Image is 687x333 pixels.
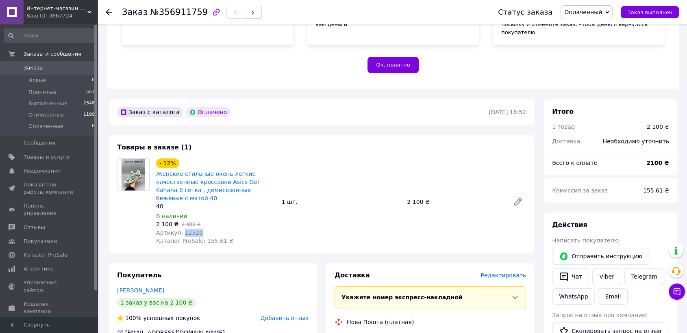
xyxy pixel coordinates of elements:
span: Заказ выполнен [627,9,672,15]
span: Отмененные [28,111,64,119]
span: Сообщения [24,139,55,147]
span: Оплаченный [564,9,602,15]
span: Управление сайтом [24,279,75,294]
span: Принятые [28,89,57,96]
span: Заказы [24,64,43,71]
span: 155.61 ₴ [643,187,669,194]
span: 0 [92,77,95,84]
span: Каталог ProSale: 155.61 ₴ [156,238,233,244]
span: Товары в заказе (1) [117,143,191,151]
div: - 12% [156,158,179,168]
a: Женские стильные очень легкие качественные кроссовки Asics Gel Kahana 8 сетка , демисезонные беже... [156,171,259,201]
span: Запрос на отзыв про компанию [552,312,647,318]
span: Доставка [335,271,370,279]
a: Telegram [624,268,664,285]
span: Редактировать [480,272,526,279]
b: 2100 ₴ [646,160,669,166]
span: В наличии [156,213,187,219]
span: Выполненные [28,100,67,107]
span: Новые [28,77,46,84]
div: Заказ с каталога [117,107,183,117]
a: Редактировать [510,194,526,210]
span: Заказ [122,7,148,17]
span: Доставка [552,138,580,145]
input: Поиск [4,28,96,43]
span: Написать покупателю [552,237,619,244]
div: Оплачено [186,107,230,117]
span: 6 [92,123,95,130]
span: 557 [86,89,95,96]
div: 2 100 ₴ [647,123,669,131]
div: Необходимо уточнить [598,132,674,150]
button: Отправить инструкцию [552,248,649,265]
span: Заказы и сообщения [24,50,81,58]
div: 1 заказ у вас на 2 100 ₴ [117,298,196,307]
div: Нова Пошта (платная) [345,318,416,326]
span: Уведомления [24,167,61,175]
span: 2348 [83,100,95,107]
span: Товары и услуги [24,154,70,161]
span: Артикул: 12520 [156,229,203,236]
span: №356911759 [150,7,208,17]
span: 1199 [83,111,95,119]
button: Чат [552,268,589,285]
a: Viber [592,268,621,285]
span: Добавить отзыв [261,315,309,321]
div: успешных покупок [117,314,200,322]
div: Ваш ID: 3667724 [26,12,98,19]
span: Панель управления [24,202,75,217]
span: 1 товар [552,123,575,130]
span: Аналитика [24,265,54,272]
span: Укажите номер экспресс-накладной [341,294,463,301]
div: Статус заказа [498,8,552,16]
a: WhatsApp [552,288,595,305]
span: 2 400 ₴ [181,222,200,227]
div: Вернуться назад [106,8,112,16]
span: Всего к оплате [552,160,597,166]
img: Женские стильные очень легкие качественные кроссовки Asics Gel Kahana 8 сетка , демисезонные беже... [122,159,146,190]
span: Отзывы [24,224,45,231]
span: Интернет-магазин "DEMI" [26,5,87,12]
span: 100% [125,315,141,321]
span: Показатели работы компании [24,181,75,196]
button: Заказ выполнен [621,6,679,18]
div: 40 [156,202,275,210]
button: Ок, понятно [367,57,418,73]
span: Ок, понятно [376,62,410,68]
span: Оплаченные [28,123,63,130]
span: Комиссия за заказ [552,187,608,194]
div: 2 100 ₴ [404,196,507,208]
button: Чат с покупателем [669,283,685,300]
a: [PERSON_NAME] [117,287,164,294]
time: [DATE] 16:52 [489,109,526,115]
span: Каталог ProSale [24,251,67,259]
button: Email [598,288,628,305]
div: 1 шт. [278,196,404,208]
span: Действия [552,221,587,229]
span: 2 100 ₴ [156,221,178,227]
span: Кошелек компании [24,301,75,315]
span: Покупатель [117,271,161,279]
span: Итого [552,108,574,115]
span: Покупатели [24,238,57,245]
